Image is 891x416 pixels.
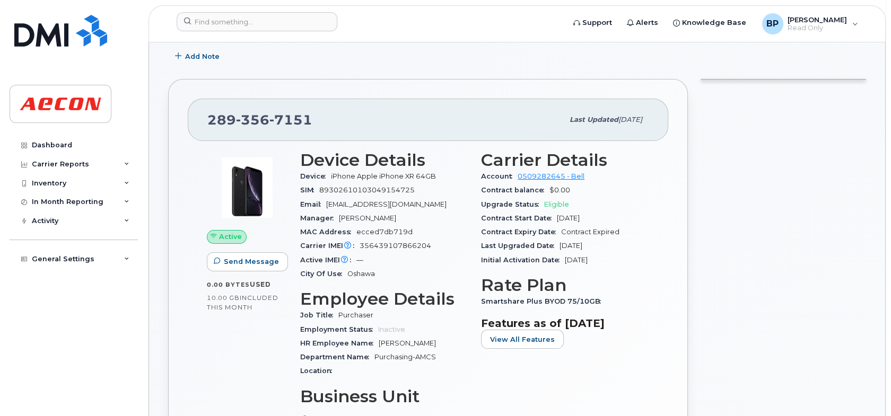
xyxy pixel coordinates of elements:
[481,297,606,305] span: Smartshare Plus BYOD 75/10GB
[300,353,374,361] span: Department Name
[300,325,378,333] span: Employment Status
[339,214,396,222] span: [PERSON_NAME]
[300,387,468,406] h3: Business Unit
[560,242,582,250] span: [DATE]
[582,17,612,28] span: Support
[788,15,847,24] span: [PERSON_NAME]
[379,339,436,347] span: [PERSON_NAME]
[269,112,312,128] span: 7151
[544,200,569,208] span: Eligible
[619,12,666,33] a: Alerts
[561,228,619,236] span: Contract Expired
[300,228,356,236] span: MAC Address
[481,186,549,194] span: Contract balance
[207,294,278,311] span: included this month
[300,367,337,375] span: Location
[766,17,779,30] span: BP
[490,334,555,344] span: View All Features
[300,242,360,250] span: Carrier IMEI
[481,151,649,170] h3: Carrier Details
[168,47,229,66] button: Add Note
[300,289,468,308] h3: Employee Details
[300,200,326,208] span: Email
[300,172,331,180] span: Device
[481,317,649,330] h3: Features as of [DATE]
[177,12,337,31] input: Find something...
[326,200,447,208] span: [EMAIL_ADDRESS][DOMAIN_NAME]
[331,172,436,180] span: iPhone Apple iPhone XR 64GB
[549,186,570,194] span: $0.00
[300,214,339,222] span: Manager
[207,294,240,302] span: 10.00 GB
[481,200,544,208] span: Upgrade Status
[618,116,642,123] span: [DATE]
[215,156,279,219] img: image20231002-3703462-1qb80zy.jpeg
[570,116,618,123] span: Last updated
[374,353,436,361] span: Purchasing-AMCS
[755,13,866,34] div: Brianne Peters
[566,12,619,33] a: Support
[518,172,584,180] a: 0509282645 - Bell
[557,214,580,222] span: [DATE]
[300,186,319,194] span: SIM
[300,311,338,319] span: Job Title
[347,270,375,278] span: Oshawa
[300,256,356,264] span: Active IMEI
[481,228,561,236] span: Contract Expiry Date
[788,24,847,32] span: Read Only
[360,242,431,250] span: 356439107866204
[356,256,363,264] span: —
[224,256,279,267] span: Send Message
[356,228,413,236] span: ecced7db719d
[481,276,649,295] h3: Rate Plan
[219,232,242,242] span: Active
[300,151,468,170] h3: Device Details
[481,330,564,349] button: View All Features
[300,339,379,347] span: HR Employee Name
[481,242,560,250] span: Last Upgraded Date
[250,280,271,288] span: used
[666,12,754,33] a: Knowledge Base
[319,186,415,194] span: 89302610103049154725
[636,17,658,28] span: Alerts
[338,311,373,319] span: Purchaser
[300,270,347,278] span: City Of Use
[481,256,565,264] span: Initial Activation Date
[565,256,588,264] span: [DATE]
[207,112,312,128] span: 289
[207,281,250,288] span: 0.00 Bytes
[185,51,220,61] span: Add Note
[481,214,557,222] span: Contract Start Date
[682,17,746,28] span: Knowledge Base
[378,325,405,333] span: Inactive
[236,112,269,128] span: 356
[207,252,288,271] button: Send Message
[481,172,518,180] span: Account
